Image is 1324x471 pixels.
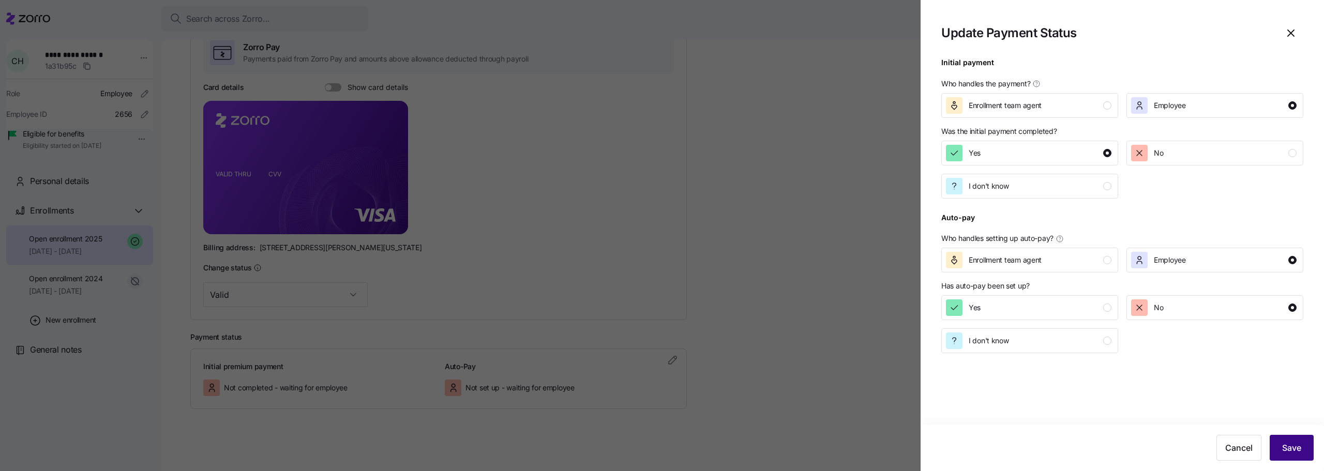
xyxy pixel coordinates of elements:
[1216,435,1261,461] button: Cancel
[941,281,1030,291] span: Has auto-pay been set up?
[1225,442,1253,454] span: Cancel
[969,336,1009,346] span: I don't know
[1270,435,1314,461] button: Save
[969,148,981,158] span: Yes
[969,255,1042,265] span: Enrollment team agent
[1154,255,1186,265] span: Employee
[969,181,1009,191] span: I don't know
[941,233,1054,244] span: Who handles setting up auto-pay?
[941,212,975,232] div: Auto-pay
[1282,442,1301,454] span: Save
[969,100,1042,111] span: Enrollment team agent
[941,126,1057,136] span: Was the initial payment completed?
[1154,148,1163,158] span: No
[941,57,994,77] div: Initial payment
[1154,302,1163,313] span: No
[941,25,1077,41] h1: Update Payment Status
[1154,100,1186,111] span: Employee
[941,79,1030,89] span: Who handles the payment?
[969,302,981,313] span: Yes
